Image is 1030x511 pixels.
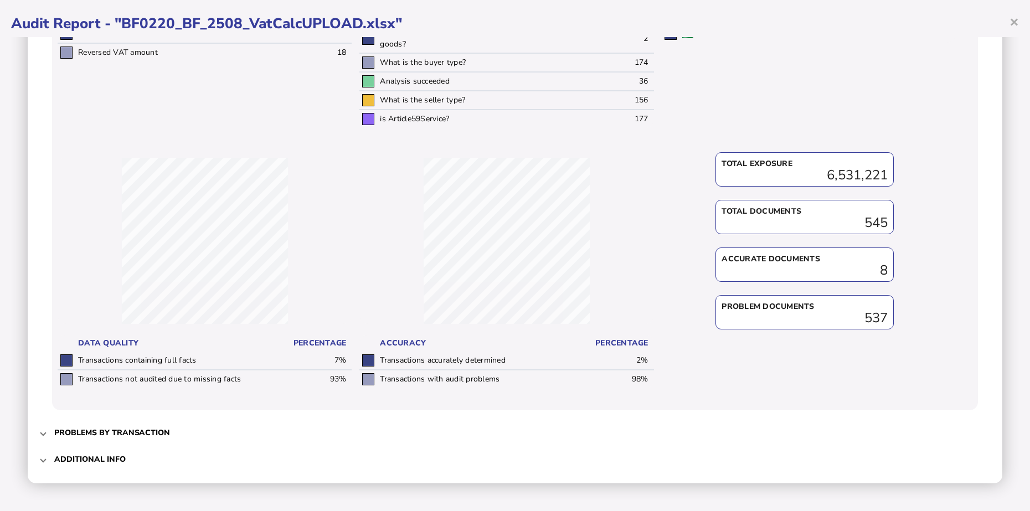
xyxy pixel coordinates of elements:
[722,254,888,265] div: Accurate documents
[722,301,888,312] div: Problem documents
[39,446,991,472] mat-expansion-panel-header: Additional info
[54,427,170,438] h3: Problems by transaction
[590,110,654,128] td: 177
[699,29,709,39] label: BF
[75,370,288,388] td: Transactions not audited due to missing facts
[590,352,654,370] td: 2%
[722,169,888,180] div: 6,531,221
[590,72,654,91] td: 36
[39,419,991,446] mat-expansion-panel-header: Problems by transaction
[722,312,888,323] div: 537
[722,265,888,276] div: 8
[722,217,888,228] div: 545
[590,53,654,72] td: 174
[590,335,654,352] th: Percentage
[75,352,288,370] td: Transactions containing full facts
[75,335,288,352] th: Data Quality
[590,25,654,53] td: 2
[377,370,590,388] td: Transactions with audit problems
[288,370,352,388] td: 93%
[377,72,590,91] td: Analysis succeeded
[590,91,654,110] td: 156
[377,352,590,370] td: Transactions accurately determined
[75,43,288,61] td: Reversed VAT amount
[288,335,352,352] th: Percentage
[722,158,888,169] div: Total exposure
[288,43,352,61] td: 18
[590,370,654,388] td: 98%
[377,110,590,128] td: is Article59Service?
[377,25,590,53] td: Is the customer a vessel that carries passengers or goods?
[288,352,352,370] td: 7%
[377,335,590,352] th: Accuracy
[377,91,590,110] td: What is the seller type?
[54,454,126,464] h3: Additional info
[11,14,1019,33] h1: Audit Report - "BF0220_BF_2508_VatCalcUPLOAD.xlsx"
[722,206,888,217] div: Total documents
[1010,11,1019,32] span: ×
[377,53,590,72] td: What is the buyer type?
